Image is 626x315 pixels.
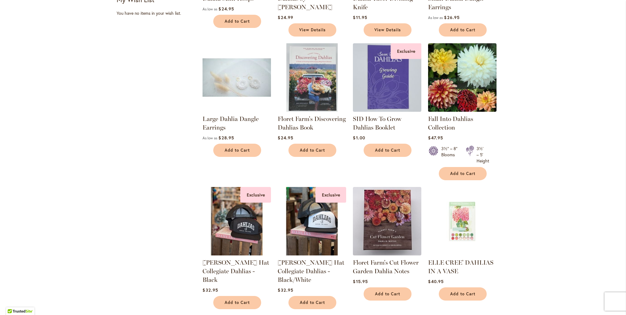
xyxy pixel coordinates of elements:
button: Add to Cart [213,296,261,309]
button: Add to Cart [288,296,336,309]
span: $11.95 [353,14,367,20]
img: Floret Farm's Cut Flower Garden Dahlia Notes - FRONT [353,187,421,255]
button: Add to Cart [439,23,487,37]
a: [PERSON_NAME] Hat Collegiate Dahlias - Black [203,259,269,283]
button: Add to Cart [364,287,412,301]
a: ELLE CREE’ DAHLIAS IN A VASE [428,259,493,275]
span: View Details [299,27,326,33]
span: Add to Cart [450,27,475,33]
img: ELLE CREE’ DAHLIAS IN A VASE [428,187,497,255]
div: 3½" – 8" Blooms [441,146,458,164]
a: Floret Farm's Cut Flower Garden Dahlia Notes - FRONT [353,251,421,257]
a: Floret Farm's Discovering Dahlias Book [278,115,346,131]
a: Large Dahlia Dangle Earrings [203,107,271,113]
a: SID Grafletics Hat Collegiate Dahlias - Black/White Exclusive [278,251,346,257]
span: $47.95 [428,135,443,141]
span: Add to Cart [375,291,400,297]
a: SID Grafletics Hat Collegiate Dahlias - Black Exclusive [203,251,271,257]
span: As low as [428,15,443,20]
button: Add to Cart [439,287,487,301]
a: Fall Into Dahlias Collection [428,107,497,113]
span: Add to Cart [375,148,400,153]
a: Large Dahlia Dangle Earrings [203,115,259,131]
div: You have no items in your wish list. [117,10,199,16]
a: SID How To Grow Dahlias Booklet [353,115,401,131]
span: $24.99 [278,14,293,20]
div: Exclusive [240,187,271,203]
button: Add to Cart [213,144,261,157]
span: As low as [203,136,217,140]
button: Add to Cart [213,15,261,28]
a: ELLE CREE’ DAHLIAS IN A VASE [428,251,497,257]
a: Floret Farm's Discovering Dahlias Book [278,107,346,113]
span: $15.95 [353,278,368,284]
a: Floret Farm's Cut Flower Garden Dahlia Notes [353,259,419,275]
div: Exclusive [391,43,421,59]
span: Add to Cart [225,19,250,24]
span: $32.95 [203,287,218,293]
a: View Details [364,23,412,37]
img: Large Dahlia Dangle Earrings [203,43,271,112]
span: $26.95 [444,14,459,20]
span: Add to Cart [300,300,325,305]
button: Add to Cart [439,167,487,180]
span: Add to Cart [225,148,250,153]
img: SID Grafletics Hat Collegiate Dahlias - Black [203,187,271,255]
span: Add to Cart [450,291,475,297]
div: Exclusive [315,187,346,203]
button: Add to Cart [288,144,336,157]
iframe: Launch Accessibility Center [5,293,22,310]
button: Add to Cart [364,144,412,157]
span: As low as [203,7,217,11]
span: Add to Cart [300,148,325,153]
span: Add to Cart [225,300,250,305]
img: SID Grafletics Hat Collegiate Dahlias - Black/White [278,187,346,255]
span: $24.95 [278,135,293,141]
span: $28.95 [218,135,234,141]
a: View Details [288,23,336,37]
img: Swan Island Dahlias - How to Grow Guide [353,43,421,112]
div: 3½' – 5' Height [477,146,489,164]
span: $32.95 [278,287,293,293]
a: Swan Island Dahlias - How to Grow Guide Exclusive [353,107,421,113]
img: Fall Into Dahlias Collection [428,43,497,112]
span: $1.00 [353,135,365,141]
span: $24.95 [218,6,234,12]
span: Add to Cart [450,171,475,176]
img: Floret Farm's Discovering Dahlias Book [278,43,346,112]
a: Fall Into Dahlias Collection [428,115,473,131]
a: [PERSON_NAME] Hat Collegiate Dahlias - Black/White [278,259,344,283]
span: $40.95 [428,278,443,284]
span: View Details [374,27,401,33]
